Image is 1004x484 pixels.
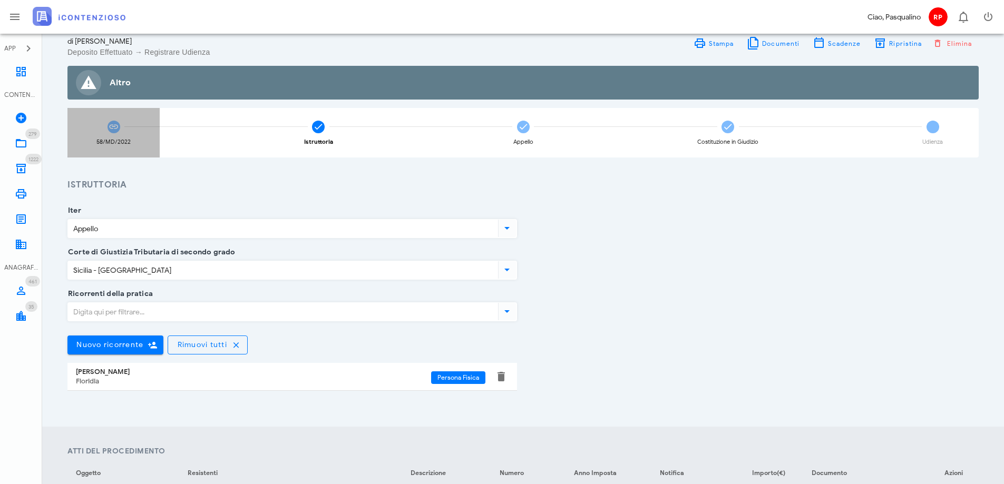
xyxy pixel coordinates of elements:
[25,129,40,139] span: Distintivo
[944,469,963,477] span: Azioni
[762,39,800,47] span: Documenti
[4,263,38,272] div: ANAGRAFICA
[437,371,479,384] span: Persona Fisica
[740,36,806,51] button: Documenti
[922,139,943,145] div: Udienza
[925,4,950,29] button: RP
[25,301,37,312] span: Distintivo
[68,261,496,279] input: Corte di Giustizia Tributaria di secondo grado
[177,340,227,349] span: Rimuovi tutti
[76,469,101,477] span: Oggetto
[708,39,734,47] span: Stampa
[76,368,431,376] div: [PERSON_NAME]
[67,36,517,47] div: di [PERSON_NAME]
[28,278,37,285] span: 461
[76,340,143,349] span: Nuovo ricorrente
[929,7,948,26] span: RP
[65,247,236,258] label: Corte di Giustizia Tributaria di secondo grado
[33,7,125,26] img: logo-text-2x.png
[752,469,785,477] span: Importo(€)
[110,77,131,88] strong: Altro
[935,38,972,48] span: Elimina
[812,469,847,477] span: Documento
[697,139,758,145] div: Costituzione in Giudizio
[76,377,431,386] div: Floridia
[67,47,517,57] div: Deposito Effettuato → Registrare Udienza
[188,469,218,477] span: Resistenti
[927,121,939,133] span: 5
[28,303,34,310] span: 35
[65,205,81,216] label: Iter
[500,469,524,477] span: Numero
[65,289,153,299] label: Ricorrenti della pratica
[411,469,446,477] span: Descrizione
[929,36,979,51] button: Elimina
[660,469,684,477] span: Notifica
[304,139,333,145] div: Istruttoria
[28,156,38,163] span: 1222
[806,36,867,51] button: Scadenze
[867,12,921,23] div: Ciao, Pasqualino
[67,335,163,354] button: Nuovo ricorrente
[25,276,40,287] span: Distintivo
[495,370,508,383] button: Elimina
[867,36,929,51] button: Ripristina
[96,139,131,145] div: 58/MD/2022
[68,303,496,321] input: Digita qui per filtrare...
[513,139,533,145] div: Appello
[827,39,861,47] span: Scadenze
[67,446,979,457] h4: Atti del Procedimento
[67,179,979,192] h3: Istruttoria
[68,220,496,238] input: Iter
[25,154,42,164] span: Distintivo
[687,36,740,51] a: Stampa
[950,4,976,29] button: Distintivo
[28,131,37,137] span: 279
[574,469,617,477] span: Anno Imposta
[889,39,922,47] span: Ripristina
[4,90,38,100] div: CONTENZIOSO
[168,335,248,354] button: Rimuovi tutti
